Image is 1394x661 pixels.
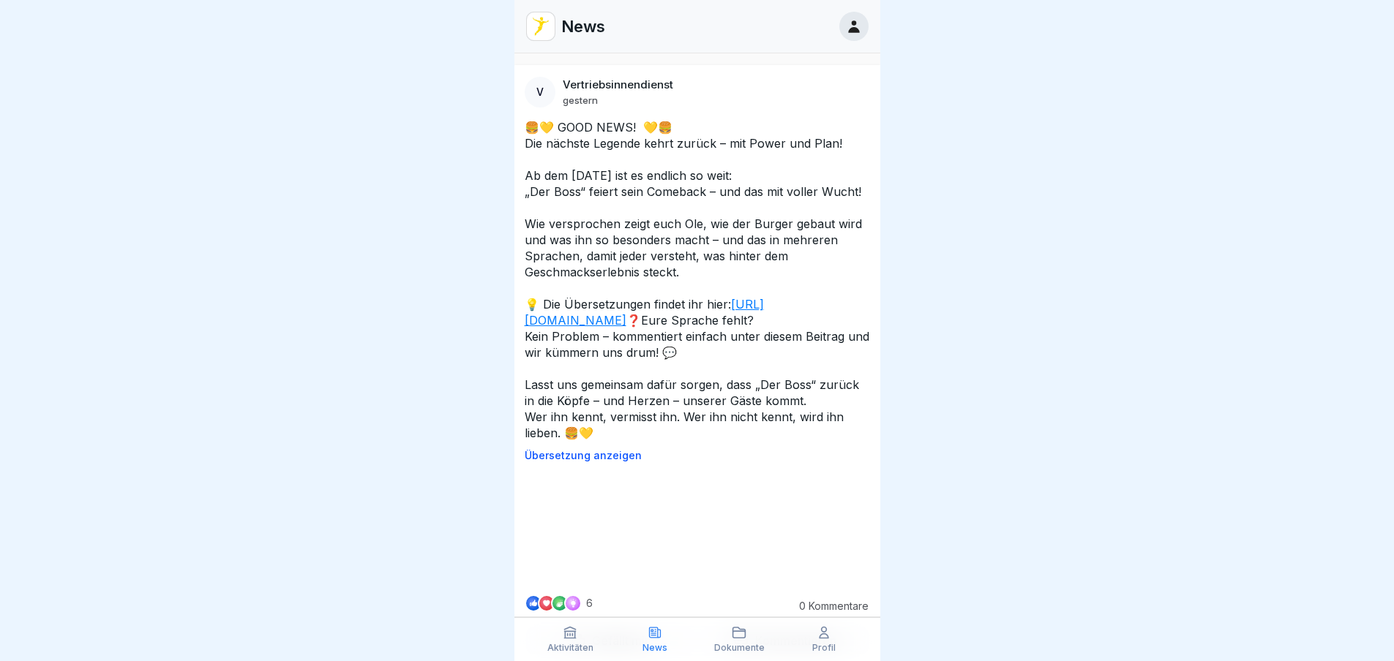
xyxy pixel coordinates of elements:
[586,597,593,609] p: 6
[563,78,673,91] p: Vertriebsinnendienst
[561,17,605,36] p: News
[547,643,593,653] p: Aktivitäten
[563,94,598,106] p: gestern
[525,119,870,441] p: 🍔💛 GOOD NEWS! 💛🍔 Die nächste Legende kehrt zurück – mit Power und Plan! Ab dem [DATE] ist es endl...
[812,643,836,653] p: Profil
[714,643,765,653] p: Dokumente
[642,643,667,653] p: News
[525,450,870,461] p: Übersetzung anzeigen
[788,600,869,612] p: 0 Kommentare
[527,12,555,40] img: vd4jgc378hxa8p7qw0fvrl7x.png
[525,77,555,107] div: V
